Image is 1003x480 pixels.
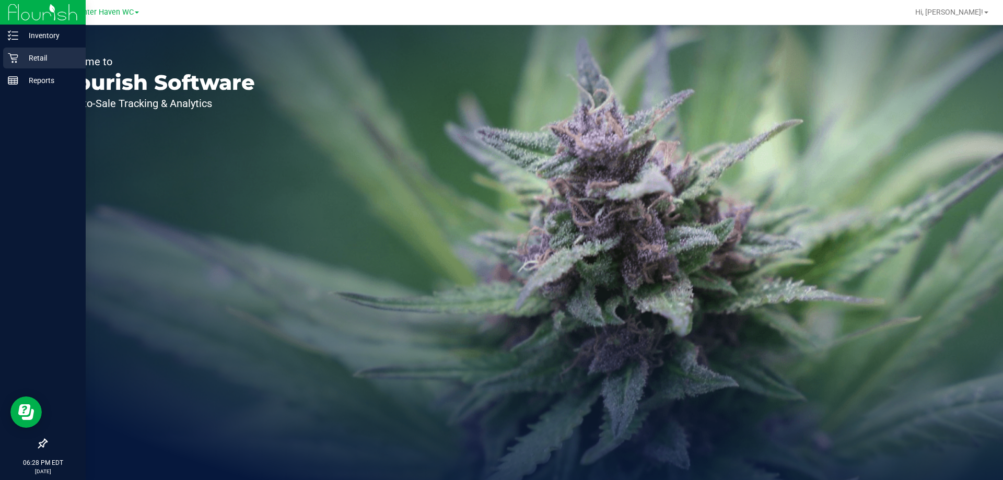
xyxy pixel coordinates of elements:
[10,396,42,428] iframe: Resource center
[18,29,81,42] p: Inventory
[56,72,255,93] p: Flourish Software
[915,8,983,16] span: Hi, [PERSON_NAME]!
[18,52,81,64] p: Retail
[56,98,255,109] p: Seed-to-Sale Tracking & Analytics
[8,53,18,63] inline-svg: Retail
[5,467,81,475] p: [DATE]
[18,74,81,87] p: Reports
[8,30,18,41] inline-svg: Inventory
[5,458,81,467] p: 06:28 PM EDT
[8,75,18,86] inline-svg: Reports
[56,56,255,67] p: Welcome to
[74,8,134,17] span: Winter Haven WC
